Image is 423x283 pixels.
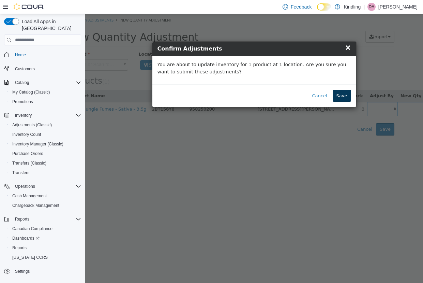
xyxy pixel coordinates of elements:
button: Catalog [12,79,32,87]
span: Reports [10,244,81,252]
span: Settings [15,269,30,274]
span: Reports [12,245,27,251]
span: Customers [15,66,35,72]
span: Transfers [12,170,29,175]
span: My Catalog (Classic) [10,88,81,96]
span: Reports [12,215,81,223]
span: Dashboards [12,236,40,241]
span: Inventory [12,111,81,119]
span: Customers [12,65,81,73]
a: Cash Management [10,192,49,200]
button: Inventory [12,111,34,119]
button: Catalog [1,78,84,87]
button: Reports [7,243,84,253]
button: Canadian Compliance [7,224,84,234]
button: My Catalog (Classic) [7,87,84,97]
span: Inventory Count [10,130,81,139]
span: Canadian Compliance [10,225,81,233]
a: Purchase Orders [10,150,46,158]
span: Canadian Compliance [12,226,52,231]
span: Inventory [15,113,32,118]
button: Save [247,76,266,88]
div: Daniel Amyotte [367,3,376,11]
a: [US_STATE] CCRS [10,253,50,261]
button: Purchase Orders [7,149,84,158]
button: Transfers (Classic) [7,158,84,168]
a: Adjustments (Classic) [10,121,55,129]
button: Reports [12,215,32,223]
p: You are about to update inventory for 1 product at 1 location. Are you sure you want to submit th... [72,47,266,61]
span: Home [12,50,81,59]
span: Home [15,52,26,58]
span: Inventory Manager (Classic) [10,140,81,148]
a: My Catalog (Classic) [10,88,53,96]
span: Adjustments (Classic) [12,122,52,128]
span: Load All Apps in [GEOGRAPHIC_DATA] [19,18,81,32]
button: Inventory Manager (Classic) [7,139,84,149]
button: Home [1,49,84,59]
span: Promotions [12,99,33,104]
a: Dashboards [7,234,84,243]
span: Promotions [10,98,81,106]
a: Customers [12,65,37,73]
span: Purchase Orders [10,150,81,158]
input: Dark Mode [317,3,331,11]
button: Customers [1,64,84,74]
span: [US_STATE] CCRS [12,255,48,260]
button: Operations [12,182,38,190]
span: Adjustments (Classic) [10,121,81,129]
img: Cova [14,3,44,10]
p: | [363,3,365,11]
span: Chargeback Management [12,203,59,208]
button: [US_STATE] CCRS [7,253,84,262]
button: Cancel [223,76,246,88]
a: Settings [12,267,32,275]
p: Kindling [344,3,361,11]
a: Home [12,51,29,59]
span: Inventory Manager (Classic) [12,141,63,147]
button: Adjustments (Classic) [7,120,84,130]
span: Settings [12,267,81,275]
span: DA [369,3,375,11]
span: Cash Management [10,192,81,200]
span: Transfers (Classic) [10,159,81,167]
a: Transfers (Classic) [10,159,49,167]
button: Inventory Count [7,130,84,139]
span: Feedback [291,3,312,10]
span: Operations [15,184,35,189]
span: Catalog [12,79,81,87]
button: Settings [1,266,84,276]
button: Operations [1,182,84,191]
button: Cash Management [7,191,84,201]
span: × [260,29,266,38]
a: Reports [10,244,29,252]
span: Reports [15,216,29,222]
p: [PERSON_NAME] [378,3,418,11]
span: Chargeback Management [10,201,81,210]
a: Dashboards [10,234,42,242]
span: Inventory Count [12,132,41,137]
button: Chargeback Management [7,201,84,210]
button: Promotions [7,97,84,107]
a: Transfers [10,169,32,177]
a: Canadian Compliance [10,225,55,233]
span: Cash Management [12,193,47,199]
span: Dashboards [10,234,81,242]
span: Catalog [15,80,29,85]
a: Chargeback Management [10,201,62,210]
a: Inventory Manager (Classic) [10,140,66,148]
button: Reports [1,214,84,224]
span: My Catalog (Classic) [12,89,50,95]
button: Inventory [1,111,84,120]
a: Promotions [10,98,36,106]
span: Operations [12,182,81,190]
h4: Confirm Adjustments [72,31,266,39]
button: Transfers [7,168,84,178]
a: Inventory Count [10,130,44,139]
span: Transfers [10,169,81,177]
span: Purchase Orders [12,151,43,156]
span: Washington CCRS [10,253,81,261]
span: Transfers (Classic) [12,160,46,166]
